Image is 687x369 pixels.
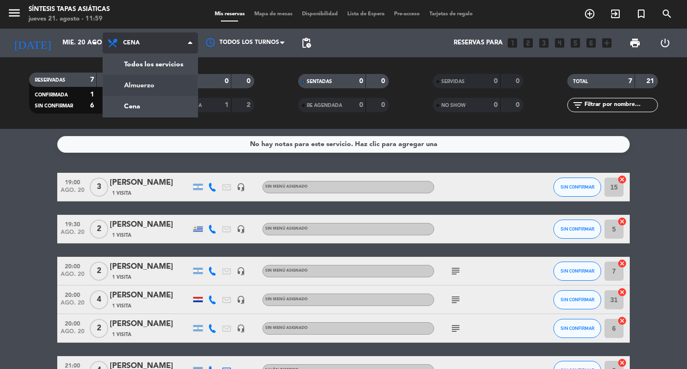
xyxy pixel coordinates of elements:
span: Disponibilidad [297,11,343,17]
strong: 7 [90,76,94,83]
span: TOTAL [573,79,588,84]
div: Síntesis Tapas Asiáticas [29,5,110,14]
span: Sin menú asignado [265,185,308,189]
i: looks_two [522,37,534,49]
div: [PERSON_NAME] [110,289,191,302]
strong: 0 [516,102,521,108]
i: looks_3 [538,37,550,49]
span: 20:00 [61,260,84,271]
div: LOG OUT [650,29,680,57]
i: headset_mic [237,267,245,275]
div: [PERSON_NAME] [110,318,191,330]
span: 1 Visita [112,190,131,197]
i: arrow_drop_down [89,37,100,49]
span: pending_actions [301,37,312,49]
i: headset_mic [237,295,245,304]
i: power_settings_new [659,37,671,49]
i: headset_mic [237,225,245,233]
span: ago. 20 [61,271,84,282]
div: jueves 21. agosto - 11:59 [29,14,110,24]
strong: 0 [359,78,363,84]
span: 20:00 [61,317,84,328]
i: looks_5 [569,37,582,49]
span: Reservas para [454,39,503,47]
a: Almuerzo [103,75,198,96]
i: search [661,8,673,20]
button: SIN CONFIRMAR [553,220,601,239]
span: SIN CONFIRMAR [561,268,594,274]
strong: 0 [359,102,363,108]
i: looks_one [506,37,519,49]
button: SIN CONFIRMAR [553,290,601,309]
i: headset_mic [237,183,245,191]
i: looks_4 [553,37,566,49]
i: cancel [617,217,627,226]
a: Todos los servicios [103,54,198,75]
button: menu [7,6,21,23]
i: [DATE] [7,32,58,53]
span: 1 Visita [112,302,131,310]
strong: 0 [225,78,229,84]
button: SIN CONFIRMAR [553,262,601,281]
div: No hay notas para este servicio. Haz clic para agregar una [250,139,437,150]
span: Mis reservas [210,11,250,17]
i: add_circle_outline [584,8,595,20]
span: ago. 20 [61,229,84,240]
span: Cena [123,40,140,46]
span: 19:30 [61,218,84,229]
span: Sin menú asignado [265,269,308,273]
strong: 0 [381,78,387,84]
span: ago. 20 [61,187,84,198]
i: headset_mic [237,324,245,333]
i: cancel [617,316,627,326]
span: ago. 20 [61,328,84,339]
strong: 1 [225,102,229,108]
i: menu [7,6,21,20]
strong: 21 [646,78,656,84]
strong: 0 [381,102,387,108]
span: SIN CONFIRMAR [561,297,594,302]
span: ago. 20 [61,300,84,311]
button: SIN CONFIRMAR [553,178,601,197]
span: 20:00 [61,289,84,300]
i: exit_to_app [610,8,621,20]
i: looks_6 [585,37,597,49]
strong: 6 [90,102,94,109]
span: RESERVADAS [35,78,65,83]
strong: 0 [494,102,498,108]
strong: 0 [516,78,521,84]
span: SIN CONFIRMAR [561,184,594,190]
span: Pre-acceso [389,11,425,17]
i: subject [450,265,461,277]
span: 1 Visita [112,274,131,281]
span: 4 [90,290,108,309]
span: Mapa de mesas [250,11,297,17]
span: SIN CONFIRMAR [561,226,594,232]
i: add_box [601,37,613,49]
i: filter_list [572,99,583,111]
strong: 2 [247,102,252,108]
input: Filtrar por nombre... [583,100,657,110]
i: turned_in_not [635,8,647,20]
span: SERVIDAS [441,79,465,84]
span: 1 Visita [112,232,131,239]
span: Sin menú asignado [265,227,308,231]
div: [PERSON_NAME] [110,177,191,189]
span: SENTADAS [307,79,332,84]
span: Sin menú asignado [265,326,308,330]
span: 19:00 [61,176,84,187]
span: 2 [90,220,108,239]
span: print [629,37,641,49]
i: subject [450,323,461,334]
i: cancel [617,358,627,368]
i: cancel [617,175,627,184]
span: Tarjetas de regalo [425,11,478,17]
i: subject [450,294,461,306]
span: 3 [90,178,108,197]
span: 2 [90,262,108,281]
strong: 7 [628,78,632,84]
i: cancel [617,287,627,297]
i: cancel [617,259,627,268]
span: SIN CONFIRMAR [35,104,73,108]
strong: 0 [247,78,252,84]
